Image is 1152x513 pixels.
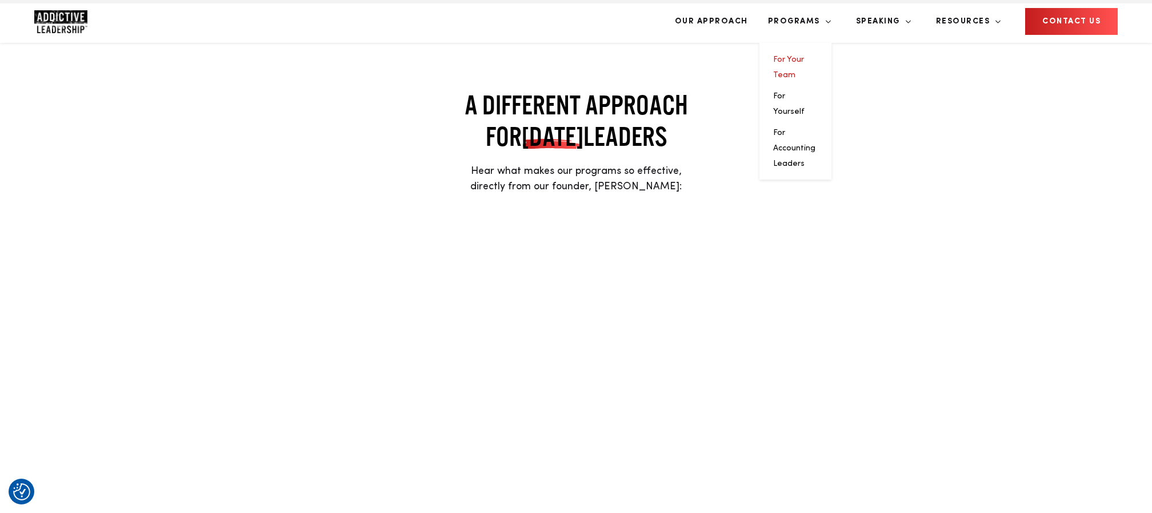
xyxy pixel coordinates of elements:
[13,483,30,500] img: Revisit consent button
[344,212,809,473] iframe: Our Approach | Addictive Leadership
[522,121,583,152] span: [DATE]
[13,483,30,500] button: Consent Preferences
[773,55,804,79] a: For Your Team
[344,89,809,152] h2: A DIFFERENT APPROACH FOR LEADERS
[470,166,682,192] span: Hear what makes our programs so effective, directly from our founder, [PERSON_NAME]:
[34,10,87,33] img: Company Logo
[34,10,103,33] a: Home
[773,92,805,116] a: For Yourself
[1025,8,1118,35] a: CONTACT US
[773,129,815,168] a: For Accounting Leaders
